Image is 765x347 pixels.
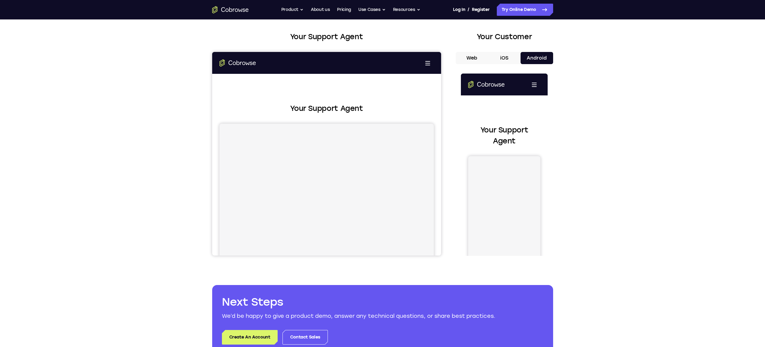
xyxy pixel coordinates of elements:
[7,83,79,286] iframe: Agent
[311,4,330,16] a: About us
[222,295,543,309] h2: Next Steps
[456,31,553,42] h2: Your Customer
[393,4,420,16] button: Resources
[7,7,44,15] a: Go to the home page
[456,52,488,64] button: Web
[212,31,441,42] h2: Your Support Agent
[7,51,79,73] h2: Your Support Agent
[358,4,386,16] button: Use Cases
[212,52,441,256] iframe: Agent
[337,4,351,16] a: Pricing
[7,72,222,275] iframe: Agent
[521,52,553,64] button: Android
[488,52,521,64] button: iOS
[222,330,278,345] a: Create An Account
[281,4,304,16] button: Product
[453,4,465,16] a: Log In
[222,312,543,320] p: We’d be happy to give a product demo, answer any technical questions, or share best practices.
[282,330,328,345] a: Contact Sales
[497,4,553,16] a: Try Online Demo
[212,6,249,13] a: Go to the home page
[468,6,469,13] span: /
[472,4,490,16] a: Register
